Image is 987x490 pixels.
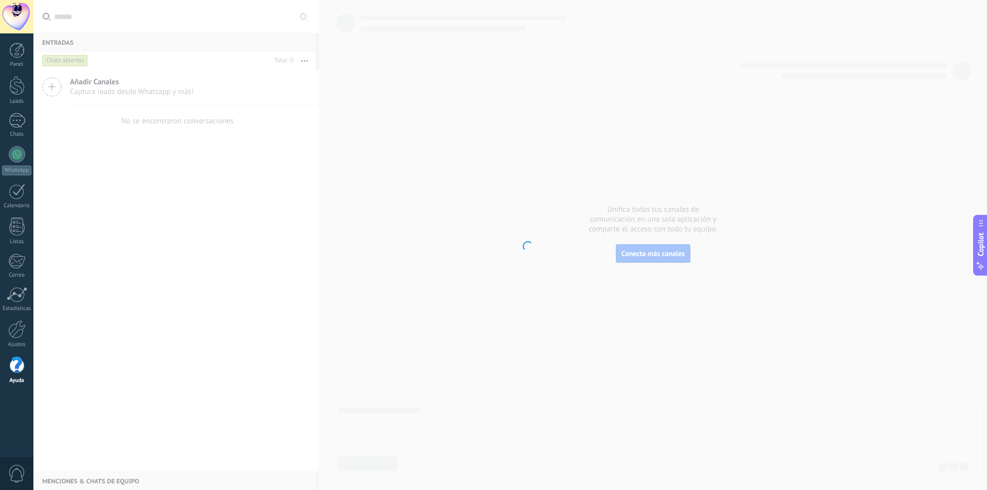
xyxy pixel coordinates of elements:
span: Copilot [976,232,986,256]
div: WhatsApp [2,166,31,175]
div: Panel [2,61,32,68]
div: Ayuda [2,377,32,384]
div: Leads [2,98,32,105]
div: Ajustes [2,341,32,348]
div: Calendario [2,203,32,209]
div: Estadísticas [2,305,32,312]
div: Listas [2,239,32,245]
div: Chats [2,131,32,138]
div: Correo [2,272,32,279]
